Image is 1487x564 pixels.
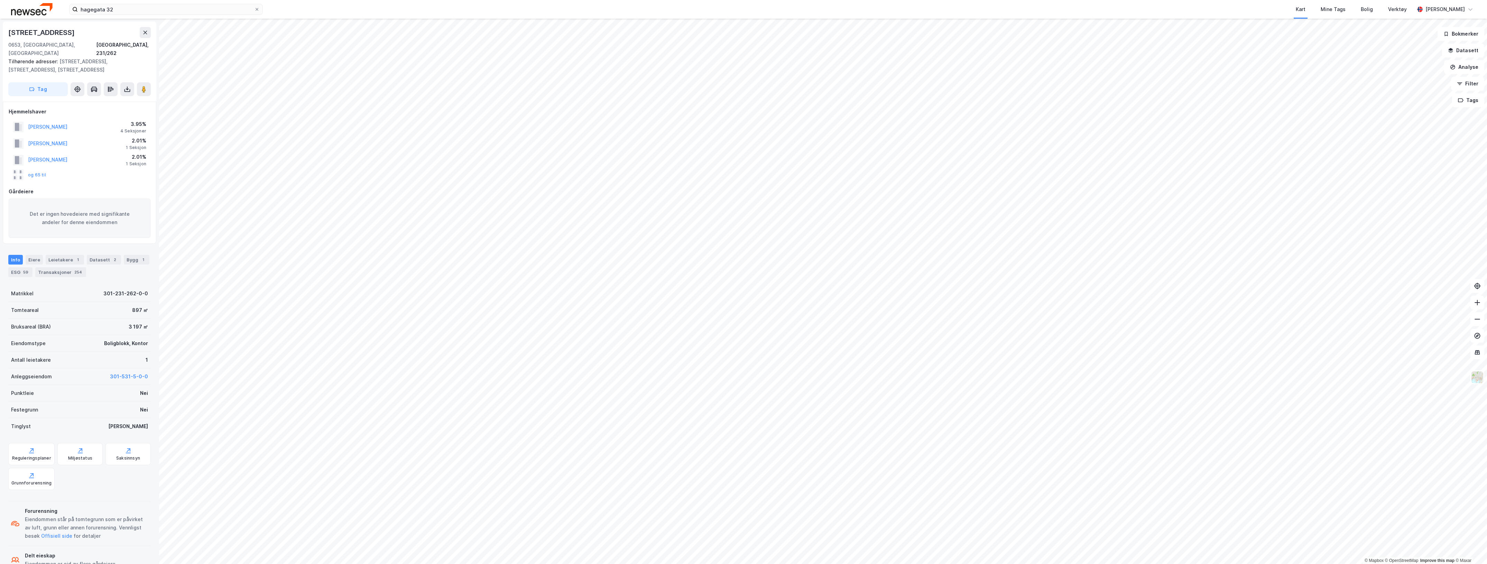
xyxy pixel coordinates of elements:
div: Det er ingen hovedeiere med signifikante andeler for denne eiendommen [9,198,150,238]
div: Bygg [124,255,149,265]
div: [PERSON_NAME] [1425,5,1465,13]
div: Info [8,255,23,265]
div: Miljøstatus [68,455,92,461]
div: 4 Seksjoner [120,128,146,134]
div: Kontrollprogram for chat [1452,531,1487,564]
div: Nei [140,406,148,414]
div: Matrikkel [11,289,34,298]
div: 1 Seksjon [126,161,146,167]
button: Datasett [1442,44,1484,57]
div: Tinglyst [11,422,31,431]
div: Hjemmelshaver [9,108,150,116]
img: Z [1471,371,1484,384]
div: [PERSON_NAME] [108,422,148,431]
div: 3 197 ㎡ [129,323,148,331]
div: Delt eieskap [25,552,116,560]
div: 1 [140,256,147,263]
div: 59 [22,269,30,276]
div: Bruksareal (BRA) [11,323,51,331]
div: 0653, [GEOGRAPHIC_DATA], [GEOGRAPHIC_DATA] [8,41,96,57]
a: Improve this map [1420,558,1454,563]
div: [STREET_ADDRESS] [8,27,76,38]
div: Punktleie [11,389,34,397]
div: Gårdeiere [9,187,150,196]
div: Forurensning [25,507,148,515]
div: Kart [1296,5,1305,13]
div: 3.95% [120,120,146,128]
div: Leietakere [46,255,84,265]
button: Analyse [1444,60,1484,74]
div: 897 ㎡ [132,306,148,314]
div: Nei [140,389,148,397]
div: Tomteareal [11,306,39,314]
div: 2.01% [126,137,146,145]
div: Transaksjoner [35,267,86,277]
div: Eiere [26,255,43,265]
a: OpenStreetMap [1385,558,1419,563]
div: Bolig [1361,5,1373,13]
div: 254 [73,269,83,276]
div: Eiendomstype [11,339,46,348]
span: Tilhørende adresser: [8,58,59,64]
div: 1 [74,256,81,263]
div: 1 [146,356,148,364]
div: Anleggseiendom [11,372,52,381]
div: Verktøy [1388,5,1407,13]
a: Mapbox [1365,558,1384,563]
div: [STREET_ADDRESS], [STREET_ADDRESS], [STREET_ADDRESS] [8,57,145,74]
div: Datasett [87,255,121,265]
div: Reguleringsplaner [12,455,51,461]
div: Saksinnsyn [116,455,140,461]
div: Grunnforurensning [11,480,52,486]
button: Filter [1451,77,1484,91]
div: Festegrunn [11,406,38,414]
input: Søk på adresse, matrikkel, gårdeiere, leietakere eller personer [78,4,254,15]
button: 301-531-5-0-0 [110,372,148,381]
div: 301-231-262-0-0 [103,289,148,298]
div: [GEOGRAPHIC_DATA], 231/262 [96,41,151,57]
div: 2.01% [126,153,146,161]
div: 2 [111,256,118,263]
button: Tag [8,82,68,96]
div: Boligblokk, Kontor [104,339,148,348]
div: Antall leietakere [11,356,51,364]
button: Bokmerker [1438,27,1484,41]
div: ESG [8,267,33,277]
div: Mine Tags [1321,5,1346,13]
div: Eiendommen står på tomtegrunn som er påvirket av luft, grunn eller annen forurensning. Vennligst ... [25,515,148,540]
iframe: Chat Widget [1452,531,1487,564]
img: newsec-logo.f6e21ccffca1b3a03d2d.png [11,3,53,15]
button: Tags [1452,93,1484,107]
div: 1 Seksjon [126,145,146,150]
